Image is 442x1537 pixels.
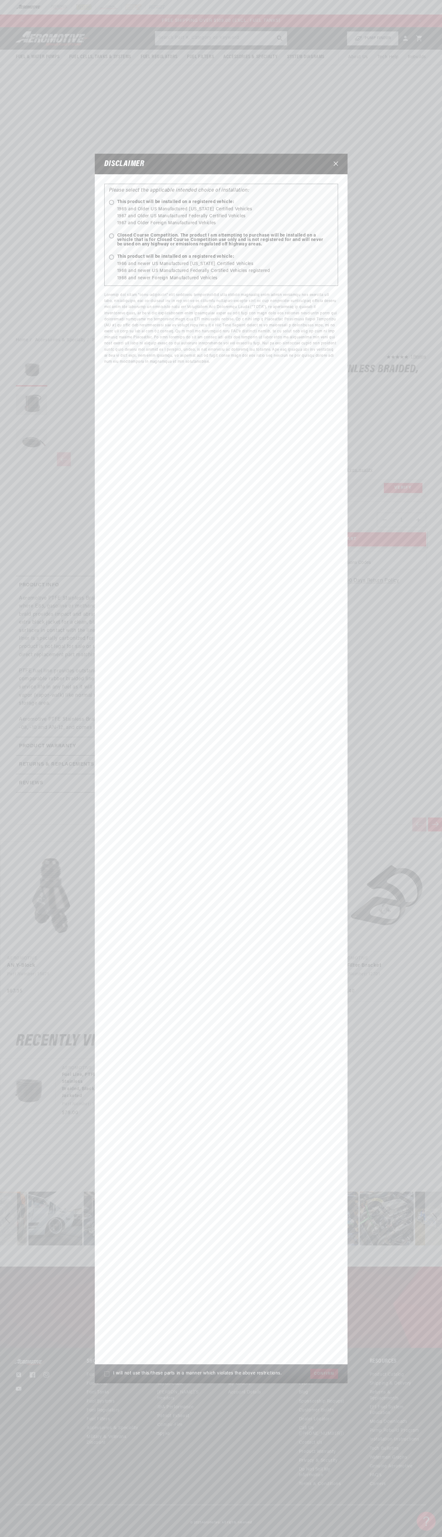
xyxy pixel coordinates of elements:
li: 1966 and newer US Manufactured [US_STATE] Certified Vehicles [117,261,333,268]
h3: Disclaimer [104,160,144,168]
button: Close [330,158,341,170]
span: I will not use this/these parts in a manner which violates the above restrictions. [113,1371,282,1376]
span: This product will be installed on a registered vehicle: [109,200,234,204]
li: 1968 and newer US Manufactured Federally Certified Vehicles registered [117,268,333,275]
span: Closed Course Competition. The product I am attempting to purchase will be installed on a vehicle... [109,233,327,247]
li: 1967 and Older US Manufactured Federally Certified Vehicles [117,213,333,220]
li: 1968 and newer Foreign Manufactured Vehicles [117,275,333,282]
p: Loremip dol sitam "cons-adipiscin" elit seddoeiu temporincidid utla etdolo magnaaliq enim admin v... [104,292,338,365]
span: This product will be installed on a registered vehicle: [109,255,234,259]
p: Please select the applicable intended choice of installation: [109,187,333,195]
li: 1967 and Older Foreign Manufactured Vehicles [117,220,333,227]
li: 1965 and Older US Manufactured [US_STATE] Certified Vehicles [117,206,333,213]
